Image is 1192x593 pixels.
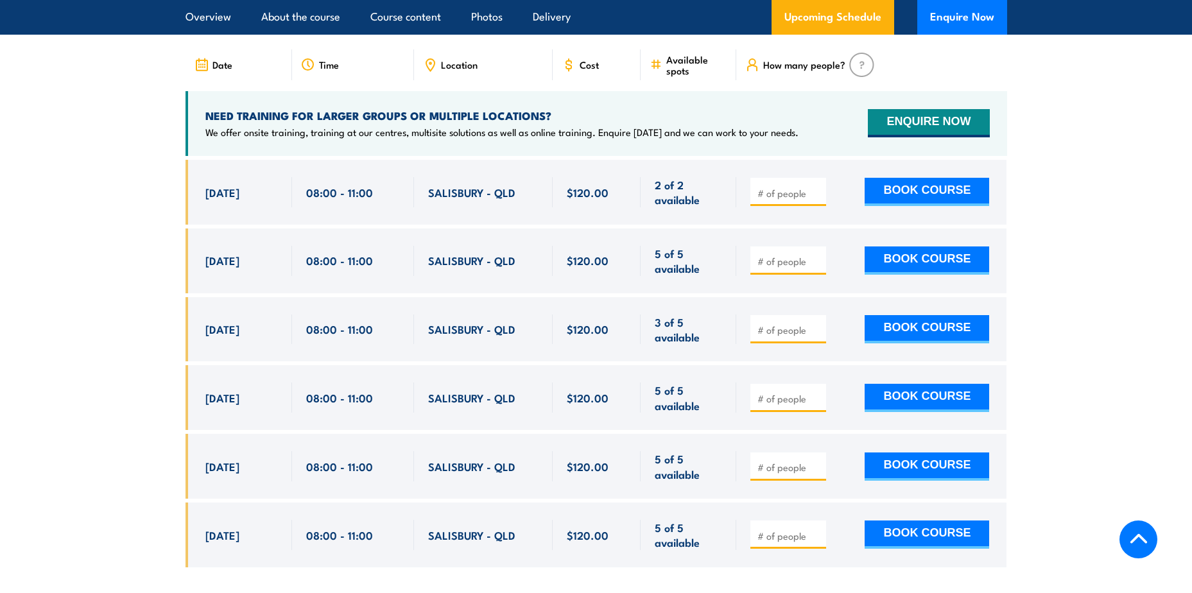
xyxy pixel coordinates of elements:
span: 08:00 - 11:00 [306,459,373,474]
button: BOOK COURSE [865,178,989,206]
span: [DATE] [205,528,239,542]
input: # of people [757,392,822,405]
span: 08:00 - 11:00 [306,390,373,405]
span: 5 of 5 available [655,451,722,481]
span: $120.00 [567,459,609,474]
button: BOOK COURSE [865,315,989,343]
span: 08:00 - 11:00 [306,185,373,200]
button: BOOK COURSE [865,384,989,412]
span: 08:00 - 11:00 [306,322,373,336]
input: # of people [757,323,822,336]
span: 2 of 2 available [655,177,722,207]
span: Available spots [666,54,727,76]
span: $120.00 [567,253,609,268]
span: $120.00 [567,322,609,336]
span: SALISBURY - QLD [428,185,515,200]
span: [DATE] [205,185,239,200]
input: # of people [757,529,822,542]
span: 5 of 5 available [655,520,722,550]
span: 5 of 5 available [655,382,722,413]
span: $120.00 [567,185,609,200]
button: BOOK COURSE [865,520,989,549]
button: BOOK COURSE [865,246,989,275]
span: [DATE] [205,253,239,268]
span: Time [319,59,339,70]
span: Cost [580,59,599,70]
span: Location [441,59,478,70]
span: [DATE] [205,459,239,474]
span: 08:00 - 11:00 [306,253,373,268]
span: [DATE] [205,322,239,336]
input: # of people [757,187,822,200]
span: 5 of 5 available [655,246,722,276]
span: [DATE] [205,390,239,405]
span: SALISBURY - QLD [428,528,515,542]
button: ENQUIRE NOW [868,109,989,137]
span: How many people? [763,59,845,70]
span: 08:00 - 11:00 [306,528,373,542]
span: SALISBURY - QLD [428,253,515,268]
span: 3 of 5 available [655,314,722,345]
span: SALISBURY - QLD [428,390,515,405]
button: BOOK COURSE [865,452,989,481]
span: $120.00 [567,390,609,405]
span: $120.00 [567,528,609,542]
input: # of people [757,461,822,474]
input: # of people [757,255,822,268]
span: SALISBURY - QLD [428,459,515,474]
p: We offer onsite training, training at our centres, multisite solutions as well as online training... [205,126,799,139]
span: Date [212,59,232,70]
h4: NEED TRAINING FOR LARGER GROUPS OR MULTIPLE LOCATIONS? [205,108,799,123]
span: SALISBURY - QLD [428,322,515,336]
